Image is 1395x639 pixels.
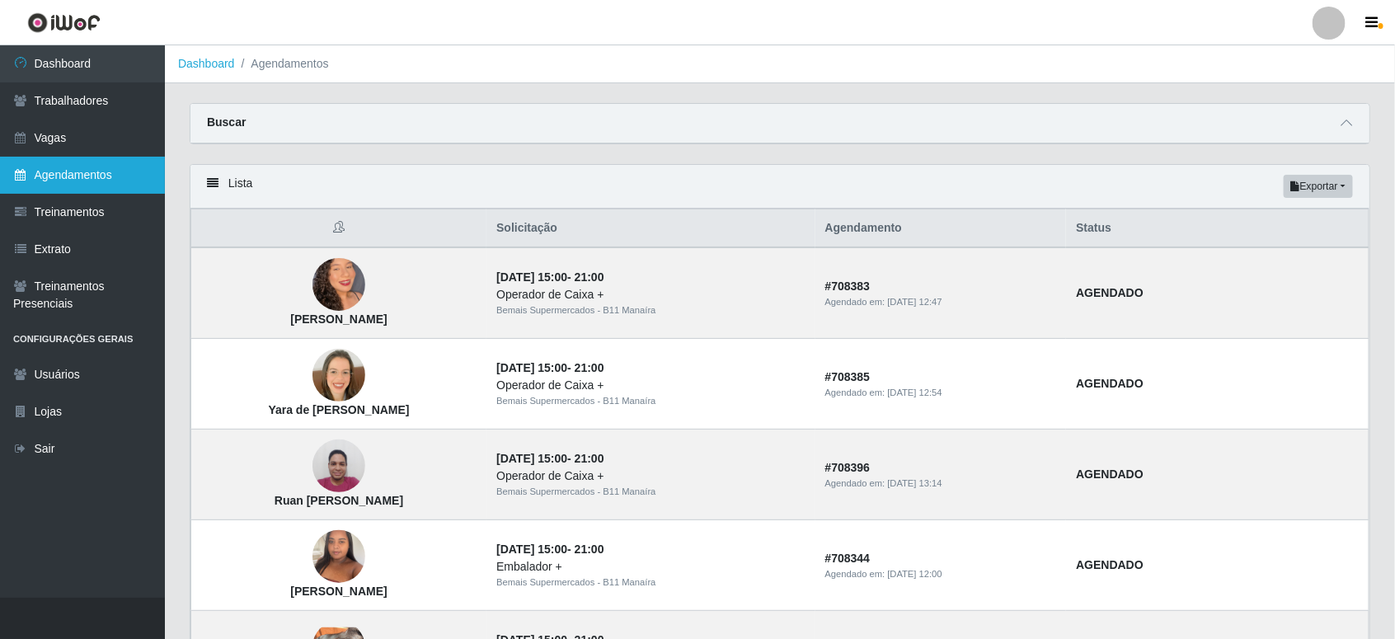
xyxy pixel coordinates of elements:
th: Status [1066,209,1369,248]
strong: AGENDADO [1076,377,1144,390]
strong: # 708344 [825,552,871,565]
time: [DATE] 12:47 [888,297,942,307]
div: Bemais Supermercados - B11 Manaíra [496,303,805,317]
div: Operador de Caixa + [496,377,805,394]
th: Solicitação [486,209,815,248]
strong: Yara de [PERSON_NAME] [269,403,410,416]
time: 21:00 [575,361,604,374]
div: Agendado em: [825,386,1057,400]
strong: AGENDADO [1076,286,1144,299]
a: Dashboard [178,57,235,70]
img: Ruan Carlos Romão da Luz [312,431,365,501]
div: Bemais Supermercados - B11 Manaíra [496,485,805,499]
strong: [PERSON_NAME] [290,312,387,326]
strong: AGENDADO [1076,558,1144,571]
th: Agendamento [815,209,1067,248]
div: Lista [190,165,1369,209]
strong: - [496,452,604,465]
button: Exportar [1284,175,1353,198]
time: [DATE] 12:00 [888,569,942,579]
time: [DATE] 15:00 [496,543,567,556]
strong: # 708385 [825,370,871,383]
div: Operador de Caixa + [496,286,805,303]
nav: breadcrumb [165,45,1395,83]
li: Agendamentos [235,55,329,73]
time: [DATE] 15:00 [496,452,567,465]
img: Yara de Fátima Amorim de Araújo [312,349,365,402]
div: Agendado em: [825,295,1057,309]
strong: [PERSON_NAME] [290,585,387,598]
strong: Ruan [PERSON_NAME] [275,494,403,507]
strong: - [496,270,604,284]
strong: Buscar [207,115,246,129]
strong: - [496,543,604,556]
time: 21:00 [575,452,604,465]
div: Operador de Caixa + [496,468,805,485]
strong: # 708383 [825,280,871,293]
strong: AGENDADO [1076,468,1144,481]
div: Embalador + [496,558,805,576]
time: [DATE] 15:00 [496,361,567,374]
div: Bemais Supermercados - B11 Manaíra [496,394,805,408]
time: 21:00 [575,543,604,556]
div: Bemais Supermercados - B11 Manaíra [496,576,805,590]
div: Agendado em: [825,567,1057,581]
img: CoreUI Logo [27,12,101,33]
img: Maria da Penha da Silva Lima [312,238,365,332]
strong: # 708396 [825,461,871,474]
div: Agendado em: [825,477,1057,491]
time: 21:00 [575,270,604,284]
time: [DATE] 13:14 [888,478,942,488]
time: [DATE] 15:00 [496,270,567,284]
strong: - [496,361,604,374]
time: [DATE] 12:54 [888,388,942,397]
img: Bianca Vitória Medeiros Batista [312,522,365,592]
